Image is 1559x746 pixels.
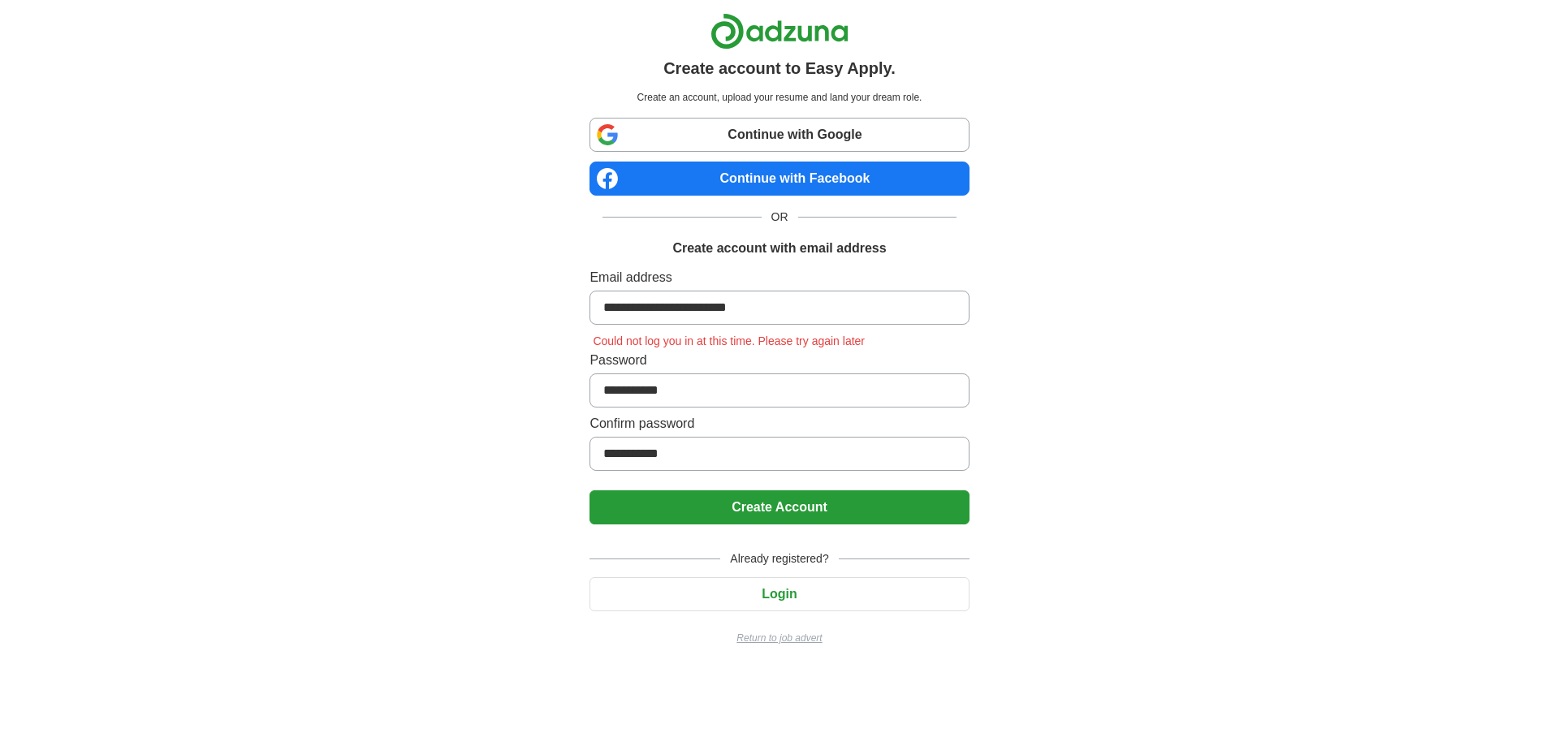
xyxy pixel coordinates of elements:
span: Could not log you in at this time. Please try again later [589,334,868,347]
button: Create Account [589,490,969,524]
a: Login [589,587,969,601]
h1: Create account to Easy Apply. [663,56,896,80]
label: Email address [589,268,969,287]
span: OR [762,209,798,226]
p: Create an account, upload your resume and land your dream role. [593,90,965,105]
a: Return to job advert [589,631,969,645]
button: Login [589,577,969,611]
label: Confirm password [589,414,969,433]
span: Already registered? [720,550,838,567]
a: Continue with Google [589,118,969,152]
a: Continue with Facebook [589,162,969,196]
label: Password [589,351,969,370]
img: Adzuna logo [710,13,849,50]
h1: Create account with email address [672,239,886,258]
